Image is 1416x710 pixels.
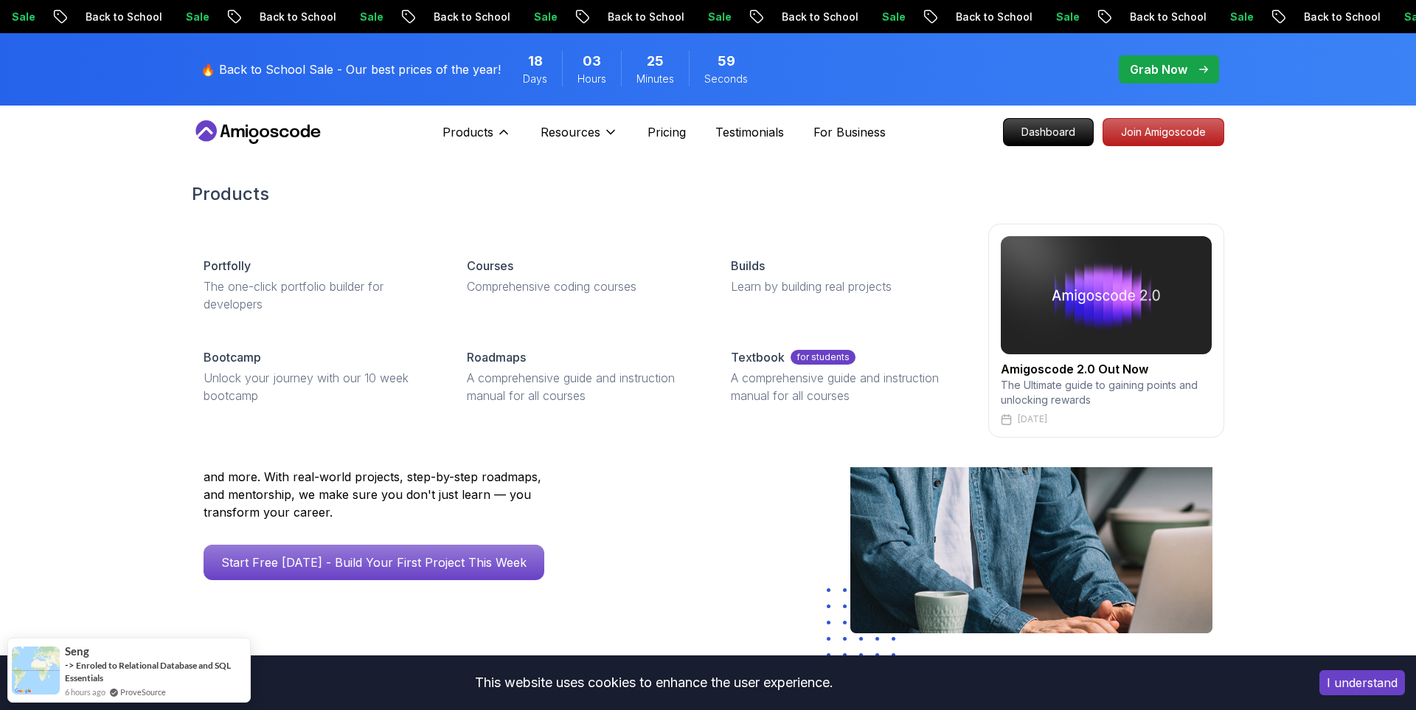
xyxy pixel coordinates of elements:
a: amigoscode 2.0Amigoscode 2.0 Out NowThe Ultimate guide to gaining points and unlocking rewards[DATE] [988,224,1224,438]
p: Back to School [594,10,695,24]
span: Minutes [636,72,674,86]
a: Join Amigoscode [1103,118,1224,146]
p: Sale [869,10,916,24]
p: Back to School [943,10,1043,24]
a: CoursesComprehensive coding courses [455,245,707,307]
p: 🔥 Back to School Sale - Our best prices of the year! [201,61,501,78]
p: Learn by building real projects [731,278,959,295]
span: 25 Minutes [647,51,664,72]
p: Sale [521,10,568,24]
p: A comprehensive guide and instruction manual for all courses [467,369,695,404]
a: Dashboard [1003,118,1094,146]
p: Builds [731,257,765,275]
p: Sale [173,10,220,24]
p: [DATE] [1018,413,1047,425]
a: BootcampUnlock your journey with our 10 week bootcamp [192,337,443,416]
p: The Ultimate guide to gaining points and unlocking rewards [1001,378,1212,407]
p: Comprehensive coding courses [467,278,695,295]
a: Testimonials [715,123,784,141]
span: 6 hours ago [65,686,105,698]
p: Join Amigoscode [1103,119,1224,145]
p: Roadmaps [467,348,526,366]
p: Courses [467,257,513,275]
p: Dashboard [1004,119,1093,145]
p: Portfolly [204,257,251,275]
p: Grab Now [1130,61,1187,78]
button: Products [442,123,511,153]
h2: Products [192,182,1224,206]
p: Sale [347,10,394,24]
p: Textbook [731,348,785,366]
p: Amigoscode has helped thousands of developers land roles at Amazon, [PERSON_NAME] Bank, [PERSON_N... [204,432,558,521]
span: Seng [65,645,89,658]
a: Enroled to Relational Database and SQL Essentials [65,660,231,683]
span: Days [523,72,547,86]
p: Resources [541,123,600,141]
p: The one-click portfolio builder for developers [204,278,431,313]
a: Start Free [DATE] - Build Your First Project This Week [204,545,544,580]
p: Back to School [246,10,347,24]
h2: Amigoscode 2.0 Out Now [1001,360,1212,378]
p: Unlock your journey with our 10 week bootcamp [204,369,431,404]
p: Sale [1217,10,1264,24]
p: Back to School [1117,10,1217,24]
p: Products [442,123,493,141]
p: Back to School [1291,10,1391,24]
button: Resources [541,123,618,153]
p: Back to School [420,10,521,24]
img: provesource social proof notification image [12,647,60,695]
span: 59 Seconds [718,51,735,72]
button: Accept cookies [1319,670,1405,695]
a: ProveSource [120,686,166,698]
span: 18 Days [528,51,543,72]
span: 3 Hours [583,51,601,72]
span: Hours [577,72,606,86]
a: BuildsLearn by building real projects [719,245,971,307]
p: for students [791,350,855,365]
a: Textbookfor studentsA comprehensive guide and instruction manual for all courses [719,337,971,416]
a: For Business [813,123,886,141]
a: PortfollyThe one-click portfolio builder for developers [192,245,443,325]
p: Back to School [768,10,869,24]
span: Seconds [704,72,748,86]
p: Back to School [72,10,173,24]
a: Pricing [648,123,686,141]
span: -> [65,659,74,671]
div: This website uses cookies to enhance the user experience. [11,666,1297,699]
p: A comprehensive guide and instruction manual for all courses [731,369,959,404]
a: RoadmapsA comprehensive guide and instruction manual for all courses [455,337,707,416]
p: Bootcamp [204,348,261,366]
p: Sale [695,10,742,24]
img: amigoscode 2.0 [1001,236,1212,354]
p: Sale [1043,10,1090,24]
